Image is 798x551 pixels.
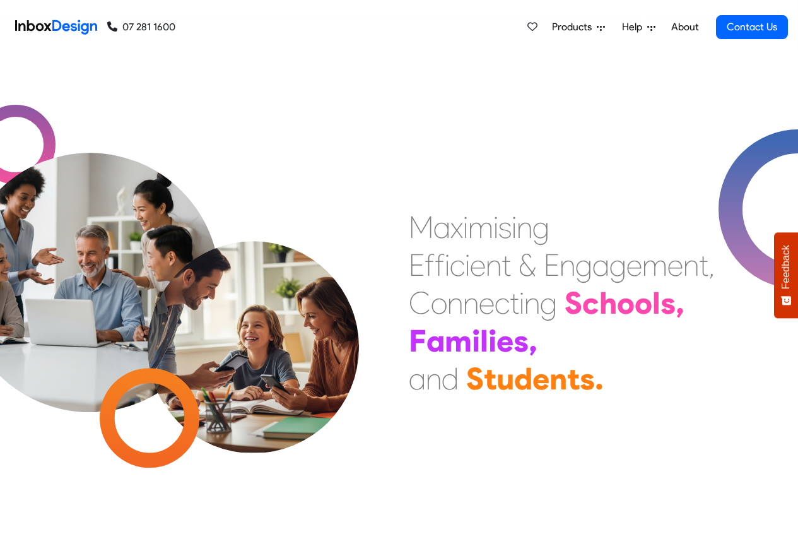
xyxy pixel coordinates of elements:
div: S [565,284,582,322]
div: o [617,284,635,322]
div: n [486,246,502,284]
div: , [529,322,537,360]
div: t [484,360,496,398]
div: u [496,360,514,398]
div: e [667,246,683,284]
div: n [426,360,442,398]
div: F [409,322,426,360]
div: a [592,246,609,284]
div: i [463,208,468,246]
div: m [445,322,472,360]
div: s [660,284,676,322]
div: g [540,284,557,322]
div: n [683,246,699,284]
a: Help [617,15,660,40]
div: e [626,246,642,284]
div: c [582,284,599,322]
div: f [435,246,445,284]
div: i [472,322,480,360]
div: a [426,322,445,360]
div: o [635,284,652,322]
div: n [447,284,463,322]
div: , [676,284,684,322]
a: 07 281 1600 [107,20,175,35]
div: g [609,246,626,284]
div: a [433,208,450,246]
div: e [496,322,513,360]
div: m [642,246,667,284]
div: C [409,284,431,322]
span: Help [622,20,647,35]
div: S [466,360,484,398]
div: n [524,284,540,322]
a: Contact Us [716,15,788,39]
div: & [519,246,536,284]
div: x [450,208,463,246]
div: n [549,360,567,398]
div: l [652,284,660,322]
div: t [510,284,519,322]
div: i [519,284,524,322]
div: i [445,246,450,284]
div: d [514,360,532,398]
div: t [502,246,511,284]
div: d [442,360,459,398]
span: Products [552,20,597,35]
div: i [488,322,496,360]
div: f [425,246,435,284]
span: Feedback [780,245,792,289]
div: c [450,246,465,284]
div: , [708,246,715,284]
div: M [409,208,433,246]
div: m [468,208,493,246]
div: h [599,284,617,322]
div: i [465,246,470,284]
div: s [580,360,595,398]
a: Products [547,15,610,40]
div: e [479,284,495,322]
div: n [560,246,575,284]
div: e [532,360,549,398]
div: . [595,360,604,398]
div: n [517,208,532,246]
div: g [532,208,549,246]
button: Feedback - Show survey [774,232,798,318]
div: Maximising Efficient & Engagement, Connecting Schools, Families, and Students. [409,208,715,398]
img: parents_with_child.png [121,189,385,453]
div: t [699,246,708,284]
div: s [498,208,512,246]
div: s [513,322,529,360]
div: e [470,246,486,284]
div: E [409,246,425,284]
div: g [575,246,592,284]
div: t [567,360,580,398]
div: a [409,360,426,398]
div: n [463,284,479,322]
div: i [512,208,517,246]
div: c [495,284,510,322]
div: l [480,322,488,360]
div: o [431,284,447,322]
a: About [667,15,702,40]
div: E [544,246,560,284]
div: i [493,208,498,246]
